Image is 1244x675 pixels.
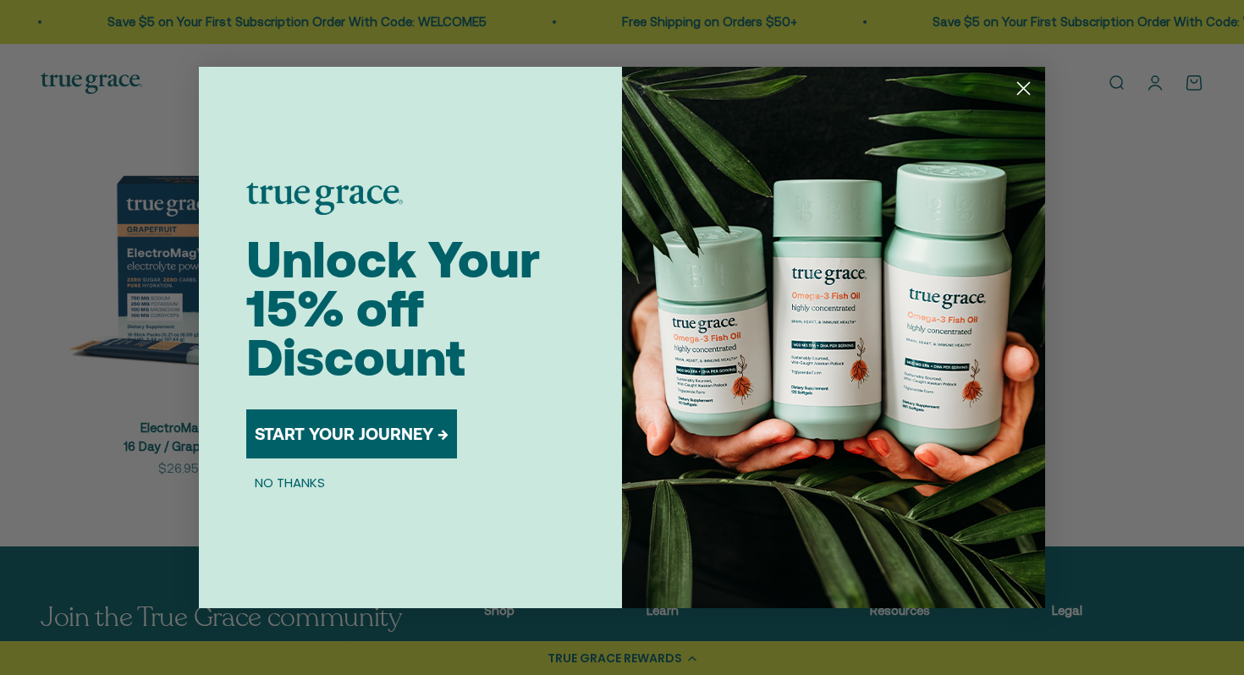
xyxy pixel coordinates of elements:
button: START YOUR JOURNEY → [246,409,457,458]
button: Close dialog [1009,74,1038,103]
button: NO THANKS [246,472,333,492]
img: 098727d5-50f8-4f9b-9554-844bb8da1403.jpeg [622,67,1045,608]
img: logo placeholder [246,183,403,215]
span: Unlock Your 15% off Discount [246,230,540,387]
